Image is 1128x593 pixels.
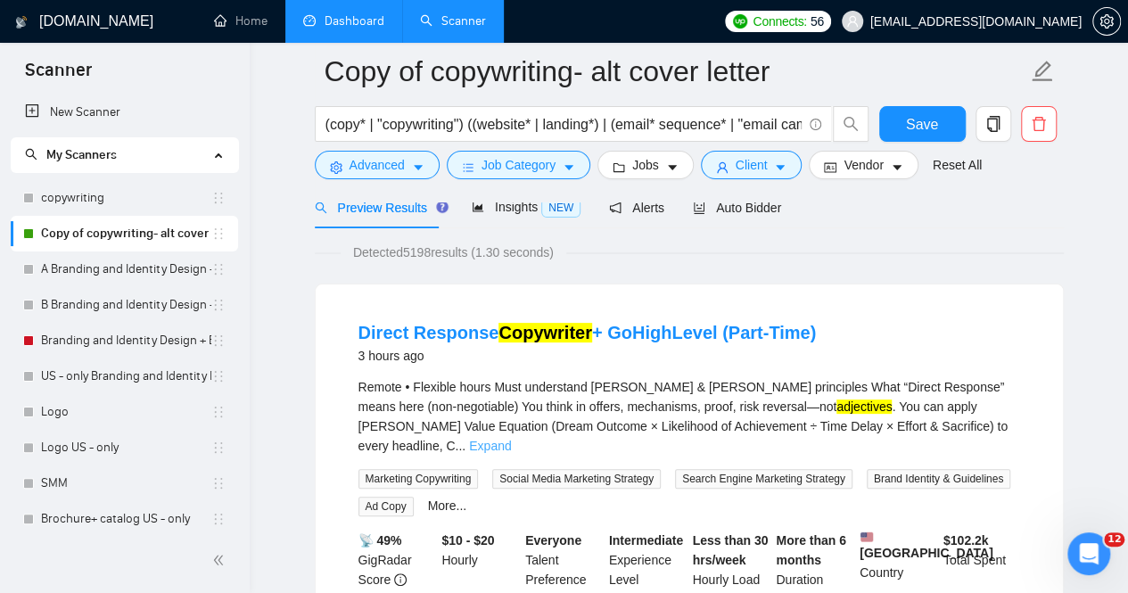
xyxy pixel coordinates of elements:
span: Jobs [632,155,659,175]
button: userClientcaret-down [701,151,803,179]
a: Reset All [933,155,982,175]
span: delete [1022,116,1056,132]
span: Detected 5198 results (1.30 seconds) [341,243,566,262]
span: user [716,161,729,174]
li: copywriting [11,180,238,216]
span: holder [211,441,226,455]
b: Everyone [525,533,581,548]
span: ... [455,439,465,453]
li: Logo US - only [11,430,238,465]
mark: Copywriter [498,323,591,342]
span: holder [211,262,226,276]
span: Search Engine Marketing Strategy [675,469,852,489]
span: caret-down [774,161,786,174]
li: A Branding and Identity Design + Inter [11,251,238,287]
span: Job Category [482,155,556,175]
span: setting [330,161,342,174]
a: copywriting [41,180,211,216]
a: US - only Branding and Identity Design [41,358,211,394]
a: dashboardDashboard [303,13,384,29]
li: New Scanner [11,95,238,130]
div: Tooltip anchor [434,199,450,215]
span: idcard [824,161,836,174]
div: Talent Preference [522,531,605,589]
span: Social Media Marketing Strategy [492,469,661,489]
span: holder [211,369,226,383]
button: idcardVendorcaret-down [809,151,918,179]
span: bars [462,161,474,174]
input: Scanner name... [325,49,1027,94]
li: SMM [11,465,238,501]
div: 3 hours ago [358,345,817,367]
span: Vendor [844,155,883,175]
span: caret-down [666,161,679,174]
a: Logo US - only [41,430,211,465]
button: folderJobscaret-down [597,151,694,179]
span: My Scanners [25,147,117,162]
a: Branding and Identity Design + Expert [41,323,211,358]
img: logo [15,8,28,37]
b: $ 102.2k [943,533,989,548]
button: Save [879,106,966,142]
button: copy [976,106,1011,142]
span: edit [1031,60,1054,83]
b: $10 - $20 [441,533,494,548]
div: Duration [772,531,856,589]
div: Experience Level [605,531,689,589]
span: NEW [541,198,580,218]
li: B Branding and Identity Design + Inter [11,287,238,323]
a: Expand [469,439,511,453]
li: US - only Branding and Identity Design [11,358,238,394]
li: Branding and Identity Design + Expert [11,323,238,358]
a: Logo [41,394,211,430]
span: robot [693,202,705,214]
span: holder [211,512,226,526]
button: delete [1021,106,1057,142]
span: search [315,202,327,214]
b: Less than 30 hrs/week [693,533,769,567]
a: Brochure+ catalog US - only [41,501,211,537]
span: area-chart [472,201,484,213]
span: My Scanners [46,147,117,162]
span: 12 [1104,532,1124,547]
button: settingAdvancedcaret-down [315,151,440,179]
a: More... [428,498,467,513]
span: Client [736,155,768,175]
li: Brochure+ catalog US - only [11,501,238,537]
span: search [25,148,37,161]
span: folder [613,161,625,174]
iframe: Intercom live chat [1067,532,1110,575]
span: holder [211,298,226,312]
b: [GEOGRAPHIC_DATA] [860,531,993,560]
button: barsJob Categorycaret-down [447,151,590,179]
a: homeHome [214,13,268,29]
span: caret-down [891,161,903,174]
a: A Branding and Identity Design + Inter [41,251,211,287]
span: Insights [472,200,580,214]
span: 56 [811,12,824,31]
div: Hourly Load [689,531,773,589]
span: Ad Copy [358,497,414,516]
b: Intermediate [609,533,683,548]
div: Remote • Flexible hours Must understand [PERSON_NAME] & [PERSON_NAME] principles What “Direct Res... [358,377,1020,456]
a: B Branding and Identity Design + Inter [41,287,211,323]
button: setting [1092,7,1121,36]
span: caret-down [563,161,575,174]
input: Search Freelance Jobs... [325,113,802,136]
span: holder [211,334,226,348]
button: search [833,106,869,142]
img: upwork-logo.png [733,14,747,29]
a: searchScanner [420,13,486,29]
span: Connects: [753,12,806,31]
span: holder [211,191,226,205]
li: Copy of copywriting- alt cover letter [11,216,238,251]
span: holder [211,476,226,490]
span: copy [976,116,1010,132]
mark: adjectives [836,399,892,414]
b: 📡 49% [358,533,402,548]
span: holder [211,405,226,419]
div: GigRadar Score [355,531,439,589]
div: Total Spent [940,531,1024,589]
li: Logo [11,394,238,430]
span: Save [906,113,938,136]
